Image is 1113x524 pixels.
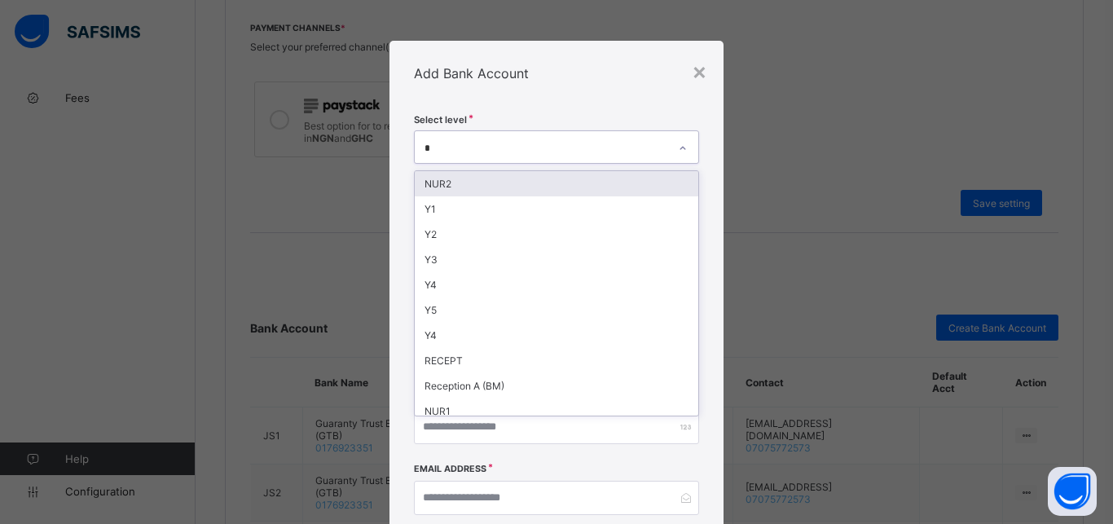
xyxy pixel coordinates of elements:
[1048,467,1097,516] button: Open asap
[415,272,698,297] div: Y4
[415,348,698,373] div: RECEPT
[415,297,698,323] div: Y5
[415,373,698,399] div: Reception A (BM)
[692,57,707,85] div: ×
[415,323,698,348] div: Y4
[415,399,698,424] div: NUR1
[414,65,529,81] span: Add Bank Account
[414,114,467,125] span: Select level
[415,247,698,272] div: Y3
[415,196,698,222] div: Y1
[415,222,698,247] div: Y2
[414,464,486,474] label: Email Address
[415,171,698,196] div: NUR2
